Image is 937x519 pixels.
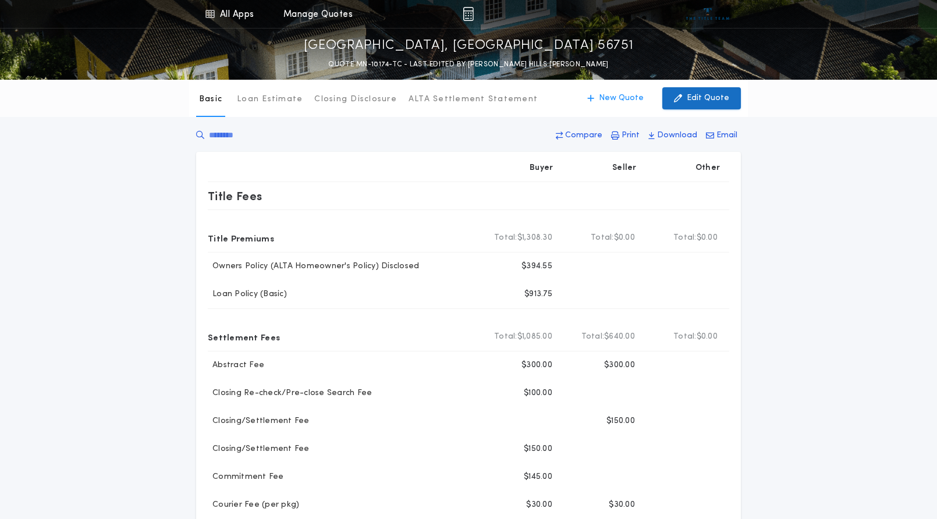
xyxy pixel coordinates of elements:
p: Title Fees [208,187,262,205]
img: img [463,7,474,21]
p: $145.00 [524,471,552,483]
p: Email [716,130,737,141]
b: Total: [494,232,517,244]
span: $1,308.30 [517,232,552,244]
span: $0.00 [697,232,718,244]
p: Settlement Fees [208,328,280,346]
p: Basic [199,94,222,105]
p: Abstract Fee [208,360,264,371]
span: $0.00 [614,232,635,244]
button: Print [608,125,643,146]
p: $30.00 [526,499,552,511]
p: Courier Fee (per pkg) [208,499,299,511]
b: Total: [673,232,697,244]
button: Compare [552,125,606,146]
p: $913.75 [524,289,552,300]
p: Title Premiums [208,229,274,247]
b: Total: [673,331,697,343]
b: Total: [591,232,614,244]
button: Edit Quote [662,87,741,109]
p: Commitment Fee [208,471,284,483]
span: $640.00 [604,331,635,343]
p: Compare [565,130,602,141]
img: vs-icon [686,8,730,20]
p: $394.55 [521,261,552,272]
p: Closing Re-check/Pre-close Search Fee [208,388,372,399]
p: [GEOGRAPHIC_DATA], [GEOGRAPHIC_DATA] 56751 [304,37,634,55]
b: Total: [581,331,605,343]
p: Loan Policy (Basic) [208,289,287,300]
p: $30.00 [609,499,635,511]
p: $150.00 [524,443,552,455]
p: $300.00 [521,360,552,371]
p: Closing/Settlement Fee [208,443,310,455]
p: Seller [612,162,637,174]
p: Buyer [530,162,553,174]
p: Other [695,162,720,174]
p: Loan Estimate [237,94,303,105]
p: Closing Disclosure [314,94,397,105]
p: Owners Policy (ALTA Homeowner's Policy) Disclosed [208,261,419,272]
button: Download [645,125,701,146]
p: $300.00 [604,360,635,371]
p: $150.00 [606,415,635,427]
p: New Quote [599,93,644,104]
b: Total: [494,331,517,343]
p: Download [657,130,697,141]
p: $100.00 [524,388,552,399]
p: Edit Quote [687,93,729,104]
p: Closing/Settlement Fee [208,415,310,427]
p: QUOTE MN-10174-TC - LAST EDITED BY [PERSON_NAME] HILLS [PERSON_NAME] [328,59,609,70]
button: Email [702,125,741,146]
button: New Quote [576,87,655,109]
span: $0.00 [697,331,718,343]
p: Print [622,130,640,141]
p: ALTA Settlement Statement [409,94,538,105]
span: $1,085.00 [517,331,552,343]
